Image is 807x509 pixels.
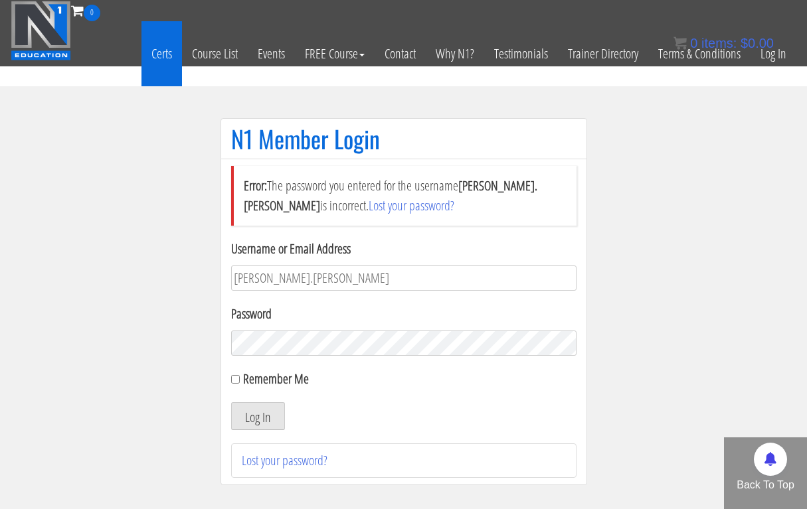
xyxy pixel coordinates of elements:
[648,21,751,86] a: Terms & Conditions
[724,477,807,493] p: Back To Top
[673,36,687,50] img: icon11.png
[243,370,309,388] label: Remember Me
[673,36,774,50] a: 0 items: $0.00
[242,451,327,469] a: Lost your password?
[484,21,558,86] a: Testimonials
[369,196,454,214] a: Lost your password?
[426,21,484,86] a: Why N1?
[71,1,100,19] a: 0
[244,177,537,214] strong: [PERSON_NAME].[PERSON_NAME]
[741,36,748,50] span: $
[248,21,295,86] a: Events
[84,5,100,21] span: 0
[295,21,375,86] a: FREE Course
[182,21,248,86] a: Course List
[701,36,737,50] span: items:
[231,125,577,152] h1: N1 Member Login
[141,21,182,86] a: Certs
[558,21,648,86] a: Trainer Directory
[231,402,285,430] button: Log In
[244,177,267,194] strong: Error:
[375,21,426,86] a: Contact
[231,239,577,259] label: Username or Email Address
[231,166,577,226] li: The password you entered for the username is incorrect.
[231,304,577,324] label: Password
[690,36,697,50] span: 0
[751,21,796,86] a: Log In
[741,36,774,50] bdi: 0.00
[11,1,71,60] img: n1-education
